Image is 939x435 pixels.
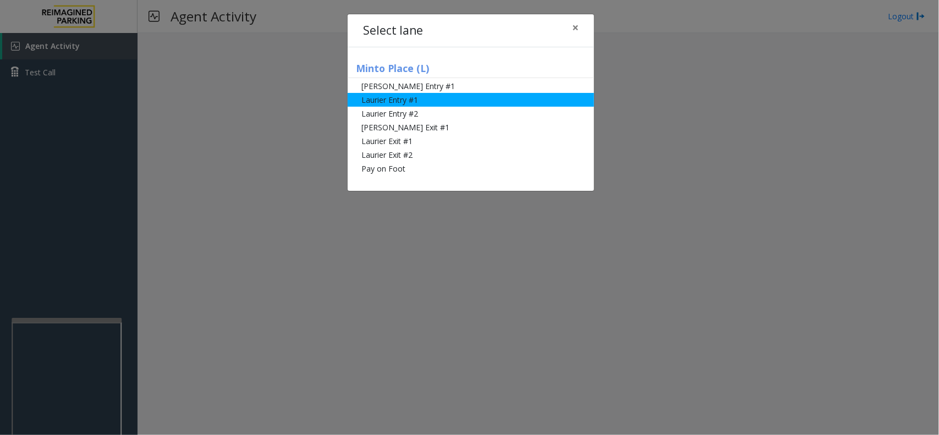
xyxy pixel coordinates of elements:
[564,14,586,41] button: Close
[348,162,594,175] li: Pay on Foot
[348,148,594,162] li: Laurier Exit #2
[348,93,594,107] li: Laurier Entry #1
[348,120,594,134] li: [PERSON_NAME] Exit #1
[363,22,423,40] h4: Select lane
[572,20,579,35] span: ×
[348,134,594,148] li: Laurier Exit #1
[348,63,594,78] h5: Minto Place (L)
[348,107,594,120] li: Laurier Entry #2
[348,79,594,93] li: [PERSON_NAME] Entry #1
